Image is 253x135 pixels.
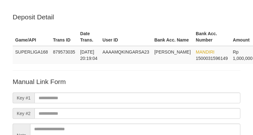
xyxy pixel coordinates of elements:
[13,93,34,103] span: Key #1
[13,108,34,119] span: Key #2
[233,49,252,61] span: Rp 1,000,000
[196,49,214,55] span: MANDIRI
[51,46,78,64] td: 879573035
[80,49,98,61] span: [DATE] 20:19:04
[102,49,149,55] span: AAAAMQKINGARSA23
[193,28,230,46] th: Bank Acc. Number
[100,28,152,46] th: User ID
[13,28,51,46] th: Game/API
[78,28,100,46] th: Date Trans.
[13,77,240,86] p: Manual Link Form
[13,12,240,22] p: Deposit Detail
[196,56,228,61] span: Copy 1500031596149 to clipboard
[13,46,51,64] td: SUPERLIGA168
[152,28,193,46] th: Bank Acc. Name
[154,49,191,55] span: [PERSON_NAME]
[51,28,78,46] th: Trans ID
